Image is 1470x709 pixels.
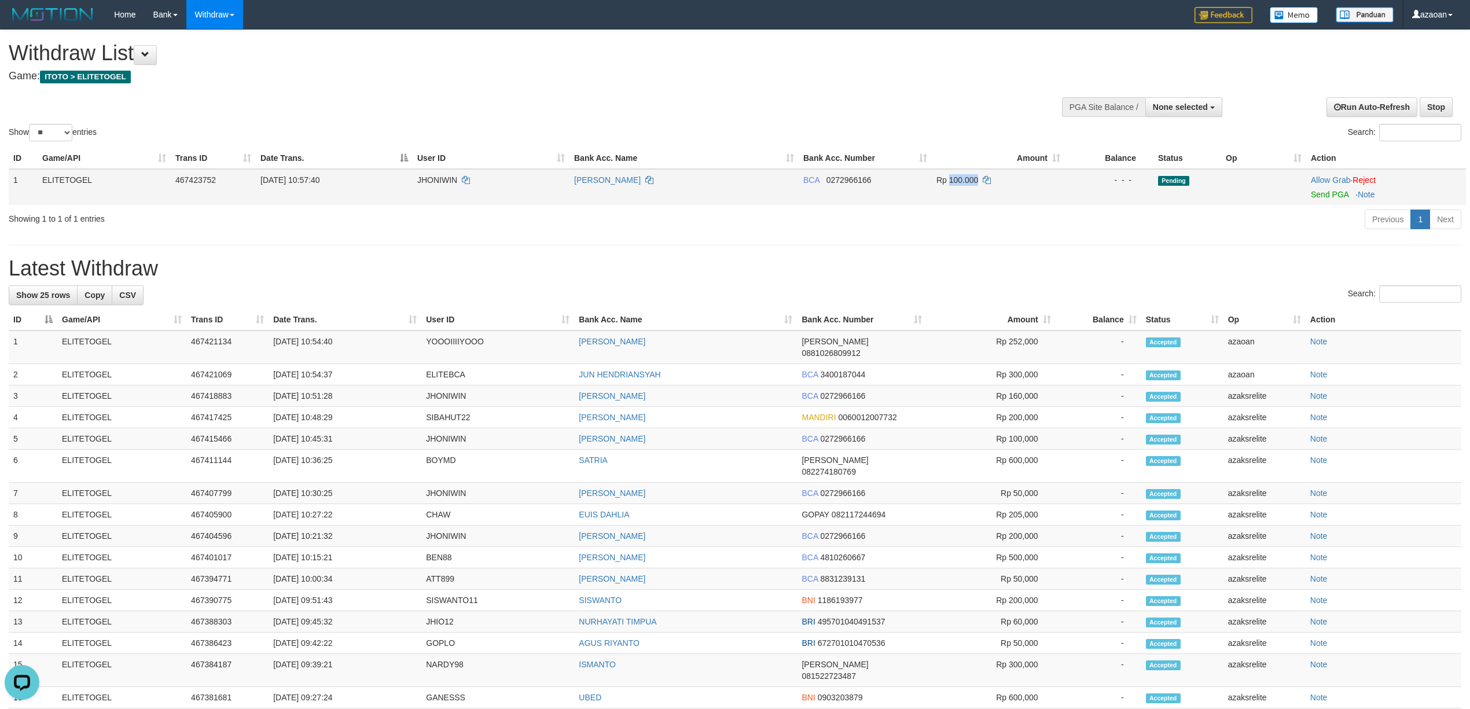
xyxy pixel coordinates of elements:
span: Accepted [1146,510,1181,520]
td: azaksrelite [1223,526,1306,547]
a: Note [1310,455,1328,465]
a: Note [1310,617,1328,626]
td: 467381681 [186,687,269,708]
td: YOOOIIIIYOOO [421,330,574,364]
span: BCA [802,574,818,583]
td: BOYMD [421,450,574,483]
td: 467401017 [186,547,269,568]
span: ITOTO > ELITETOGEL [40,71,131,83]
td: azaksrelite [1223,450,1306,483]
td: - [1056,547,1141,568]
td: SIBAHUT22 [421,407,574,428]
td: ELITETOGEL [57,364,186,385]
td: SISWANTO11 [421,590,574,611]
td: - [1056,407,1141,428]
td: Rp 60,000 [927,611,1056,633]
span: Copy 0903203879 to clipboard [818,693,863,702]
td: [DATE] 09:45:32 [269,611,421,633]
span: Copy 0272966166 to clipboard [820,391,865,401]
span: Copy 081522723487 to clipboard [802,671,855,681]
a: AGUS RIYANTO [579,638,640,648]
span: BCA [802,531,818,541]
td: azaksrelite [1223,654,1306,687]
span: Accepted [1146,532,1181,542]
a: Note [1310,370,1328,379]
span: Accepted [1146,639,1181,649]
a: Note [1310,531,1328,541]
td: 467411144 [186,450,269,483]
td: ELITETOGEL [57,450,186,483]
span: Show 25 rows [16,291,70,300]
a: [PERSON_NAME] [579,488,645,498]
h1: Latest Withdraw [9,257,1461,280]
td: 7 [9,483,57,504]
td: 6 [9,450,57,483]
td: azaksrelite [1223,385,1306,407]
td: [DATE] 09:39:21 [269,654,421,687]
td: azaksrelite [1223,687,1306,708]
a: Reject [1353,175,1376,185]
span: MANDIRI [802,413,836,422]
td: 467384187 [186,654,269,687]
td: azaksrelite [1223,547,1306,568]
td: azaksrelite [1223,504,1306,526]
div: - - - [1070,174,1149,186]
td: 5 [9,428,57,450]
td: - [1056,385,1141,407]
td: ELITETOGEL [57,633,186,654]
td: - [1056,483,1141,504]
span: Accepted [1146,693,1181,703]
td: [DATE] 09:42:22 [269,633,421,654]
a: [PERSON_NAME] [579,531,645,541]
td: Rp 200,000 [927,407,1056,428]
a: [PERSON_NAME] [579,413,645,422]
td: ELITETOGEL [57,428,186,450]
td: [DATE] 10:27:22 [269,504,421,526]
td: Rp 300,000 [927,364,1056,385]
td: [DATE] 10:48:29 [269,407,421,428]
td: - [1056,450,1141,483]
td: Rp 200,000 [927,526,1056,547]
button: Open LiveChat chat widget [5,5,39,39]
span: Accepted [1146,413,1181,423]
td: 467405900 [186,504,269,526]
td: ELITETOGEL [57,385,186,407]
span: Pending [1158,176,1189,186]
a: Stop [1420,97,1453,117]
a: [PERSON_NAME] [579,391,645,401]
span: BCA [802,434,818,443]
th: Balance: activate to sort column ascending [1056,309,1141,330]
td: azaoan [1223,364,1306,385]
span: Copy 0272966166 to clipboard [820,434,865,443]
select: Showentries [29,124,72,141]
th: Action [1306,148,1466,169]
td: ELITETOGEL [57,590,186,611]
td: ELITETOGEL [57,526,186,547]
td: 3 [9,385,57,407]
td: ELITETOGEL [57,407,186,428]
td: 467404596 [186,526,269,547]
span: BCA [802,488,818,498]
td: JHONIWIN [421,385,574,407]
span: · [1311,175,1353,185]
a: ISMANTO [579,660,616,669]
span: [PERSON_NAME] [802,455,868,465]
td: azaksrelite [1223,428,1306,450]
td: [DATE] 09:51:43 [269,590,421,611]
span: Accepted [1146,392,1181,402]
td: · [1306,169,1466,205]
td: CHAW [421,504,574,526]
td: BEN88 [421,547,574,568]
th: Amount: activate to sort column ascending [932,148,1065,169]
td: - [1056,526,1141,547]
a: Show 25 rows [9,285,78,305]
td: [DATE] 09:27:24 [269,687,421,708]
td: 4 [9,407,57,428]
span: Copy 0272966166 to clipboard [820,531,865,541]
span: [PERSON_NAME] [802,337,868,346]
td: [DATE] 10:30:25 [269,483,421,504]
td: 467421134 [186,330,269,364]
td: Rp 600,000 [927,450,1056,483]
td: - [1056,364,1141,385]
span: Accepted [1146,596,1181,606]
